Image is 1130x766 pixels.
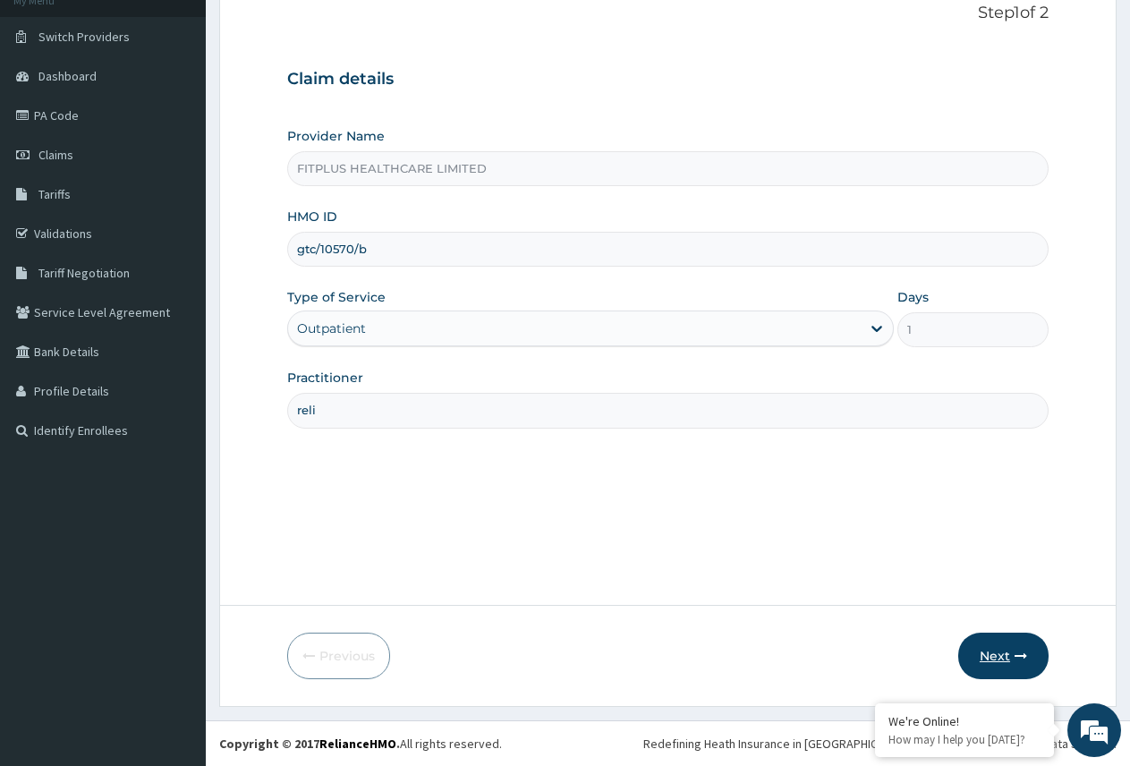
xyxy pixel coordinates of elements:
[219,736,400,752] strong: Copyright © 2017 .
[38,29,130,45] span: Switch Providers
[888,713,1041,729] div: We're Online!
[287,208,337,226] label: HMO ID
[888,732,1041,747] p: How may I help you today?
[287,70,1049,89] h3: Claim details
[287,232,1049,267] input: Enter HMO ID
[93,100,301,123] div: Chat with us now
[287,369,363,387] label: Practitioner
[9,489,341,551] textarea: Type your message and hit 'Enter'
[319,736,396,752] a: RelianceHMO
[38,265,130,281] span: Tariff Negotiation
[38,68,97,84] span: Dashboard
[897,288,929,306] label: Days
[287,288,386,306] label: Type of Service
[287,4,1049,23] p: Step 1 of 2
[958,633,1049,679] button: Next
[287,633,390,679] button: Previous
[643,735,1117,753] div: Redefining Heath Insurance in [GEOGRAPHIC_DATA] using Telemedicine and Data Science!
[206,720,1130,766] footer: All rights reserved.
[38,186,71,202] span: Tariffs
[287,393,1049,428] input: Enter Name
[104,226,247,406] span: We're online!
[33,89,72,134] img: d_794563401_company_1708531726252_794563401
[293,9,336,52] div: Minimize live chat window
[287,127,385,145] label: Provider Name
[297,319,366,337] div: Outpatient
[38,147,73,163] span: Claims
